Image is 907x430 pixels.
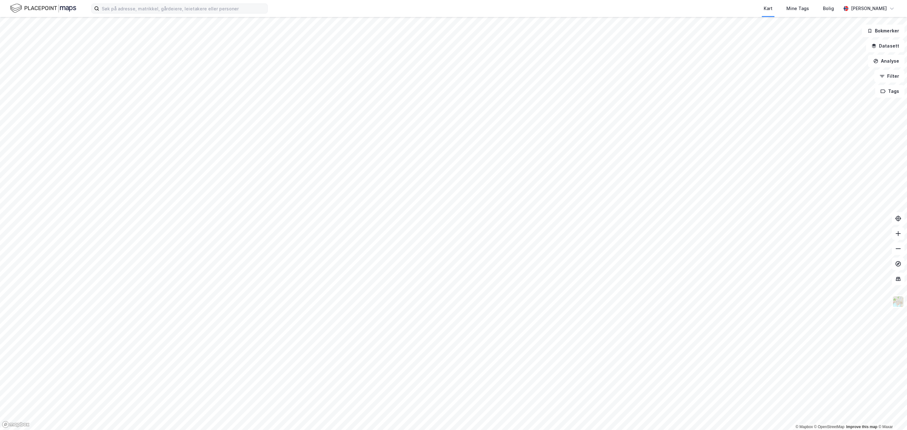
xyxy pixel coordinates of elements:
[99,4,267,13] input: Søk på adresse, matrikkel, gårdeiere, leietakere eller personer
[876,400,907,430] iframe: Chat Widget
[10,3,76,14] img: logo.f888ab2527a4732fd821a326f86c7f29.svg
[786,5,809,12] div: Mine Tags
[823,5,834,12] div: Bolig
[764,5,773,12] div: Kart
[851,5,887,12] div: [PERSON_NAME]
